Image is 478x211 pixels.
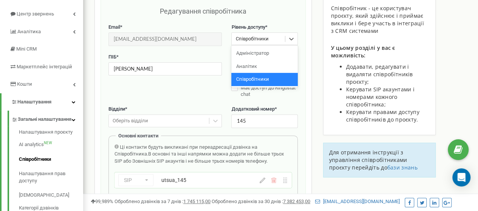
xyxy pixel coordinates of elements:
[16,46,37,52] span: Mini CRM
[387,164,418,171] a: бази знань
[235,35,268,43] div: Співробітники
[108,24,120,30] span: Email
[231,106,274,112] span: Додатковий номер
[452,168,470,186] div: Open Intercom Messenger
[17,11,54,17] span: Центр звернень
[161,176,246,184] div: utsua_145
[108,32,222,46] input: Введіть Email
[346,108,419,123] span: Керувати правами доступу співробітників до проєкту.
[183,199,210,204] u: 1 745 115,00
[108,62,222,75] input: Введіть ПІБ
[18,116,71,123] span: Загальні налаштування
[19,137,83,152] a: AI analyticsNEW
[108,106,125,112] span: Відділи
[231,60,297,73] div: Аналітик
[114,199,210,204] span: Оброблено дзвінків за 7 днів :
[315,199,400,204] a: [EMAIL_ADDRESS][DOMAIN_NAME]
[17,29,41,34] span: Аналiтика
[331,44,395,59] span: У цьому розділі у вас є можливість:
[114,172,292,188] div: SIPutsua_145
[108,54,116,60] span: ПІБ
[346,63,413,85] span: Додавати, редагувати і видаляти співробітників проєкту;
[329,149,407,171] span: Для отримання інструкції з управління співробітниками проєкту перейдіть до
[19,166,83,188] a: Налаштування прав доступу
[17,99,51,105] span: Налаштування
[231,47,297,60] div: Адміністратор
[231,114,297,128] input: Вкажіть додатковий номер
[17,81,32,87] span: Кошти
[91,199,113,204] span: 99,989%
[283,199,310,204] u: 7 382 453,00
[19,188,83,203] a: [DEMOGRAPHIC_DATA]
[331,5,424,34] span: Співробітник - це користувач проєкту, який здійснює і приймає виклики і бере участь в інтеграції ...
[19,129,83,138] a: Налаштування проєкту
[11,111,83,126] a: Загальні налаштування
[241,85,295,97] span: Має доступ до Ringostat chat
[346,86,415,108] span: Керувати SIP акаунтами і номерами кожного співробітника;
[113,117,148,125] div: Оберіть відділи
[118,133,158,139] span: Основні контакти
[19,152,83,167] a: Співробітники
[212,199,310,204] span: Оброблено дзвінків за 30 днів :
[2,93,83,111] a: Налаштування
[231,73,297,86] div: Співробітники
[114,151,284,164] span: В основні та інші напрямки можна додати не більше трьох SIP або Зовнішніх SIP акаунтів і не більш...
[231,24,265,30] span: Рівень доступу
[160,7,246,15] span: Редагування співробітника
[114,144,257,157] span: Ці контакти будуть викликані при переадресації дзвінка на Співробітника.
[17,64,72,69] span: Маркетплейс інтеграцій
